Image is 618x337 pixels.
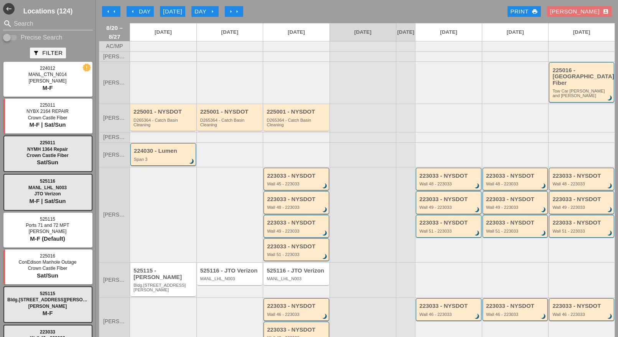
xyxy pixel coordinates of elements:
i: brightness_3 [540,229,548,238]
span: M-F [43,310,53,316]
div: 223033 - NYSDOT [267,303,327,309]
i: brightness_3 [473,229,481,238]
span: [PERSON_NAME] [28,304,67,309]
div: 225016 - [GEOGRAPHIC_DATA] Fiber [552,67,612,86]
i: brightness_3 [473,182,481,190]
span: NYBX 2164 REPAIR [26,109,69,114]
span: ConEdison Manhole Outage [19,259,77,265]
span: M-F | Sat/Sun [29,198,66,204]
i: new_releases [83,64,90,71]
div: MANL_LHL_N003 [200,276,261,281]
button: Move Back 1 Week [102,6,120,17]
div: 223033 - NYSDOT [552,173,612,179]
span: Ports 71 and 72 MPT [26,223,69,228]
span: [PERSON_NAME] [103,54,126,59]
button: [DATE] [160,6,185,17]
span: 525115 [40,291,55,296]
button: Move Ahead 1 Week [225,6,243,17]
span: [PERSON_NAME] [29,78,67,84]
span: AC/MP [106,43,123,49]
a: [DATE] [415,23,482,41]
span: [PERSON_NAME] [29,229,67,234]
span: 8/20 – 8/27 [103,23,126,41]
div: Wall 48 - 223033 [552,182,612,186]
i: brightness_3 [606,206,614,214]
div: Wall 49 - 223033 [419,205,479,210]
span: [PERSON_NAME] [103,80,126,86]
div: Wall 49 - 223033 [552,205,612,210]
div: Wall 46 - 223033 [486,312,546,317]
div: Wall 51 - 223033 [419,229,479,233]
i: arrow_right [209,8,216,15]
div: Enable Precise search to match search terms exactly. [3,33,93,42]
div: Filter [33,49,63,58]
div: Wall 51 - 223033 [552,229,612,233]
span: 525116 [40,178,55,184]
a: [DATE] [482,23,549,41]
label: Precise Search [21,34,63,41]
button: Shrink Sidebar [3,3,15,15]
i: brightness_3 [473,312,481,321]
div: 225001 - NYSDOT [133,109,194,115]
div: Wall 46 - 223033 [419,312,479,317]
div: Span 3 [134,157,194,162]
div: 223033 - NYSDOT [267,220,327,226]
div: D265364 - Catch Basin Cleaning [200,118,261,127]
span: [PERSON_NAME] [103,134,126,140]
div: 225001 - NYSDOT [267,109,327,115]
span: Bldg.[STREET_ADDRESS][PERSON_NAME] [7,297,104,302]
i: brightness_3 [321,229,329,238]
div: Wall 51 - 223033 [486,229,546,233]
div: Wall 48 - 223033 [486,182,546,186]
div: 223033 - NYSDOT [267,327,327,333]
div: Wall 46 - 223033 [267,312,327,317]
span: [PERSON_NAME] [103,277,126,283]
span: [PERSON_NAME] [103,212,126,218]
span: 224012 [40,66,55,71]
div: 223033 - NYSDOT [552,196,612,203]
div: 223033 - NYSDOT [552,220,612,226]
div: 223033 - NYSDOT [267,196,327,203]
i: brightness_3 [321,182,329,190]
a: Print [508,6,541,17]
a: [DATE] [130,23,196,41]
div: 223033 - NYSDOT [486,303,546,309]
div: 525115 - [PERSON_NAME] [133,268,194,280]
i: brightness_3 [473,206,481,214]
i: brightness_3 [540,206,548,214]
div: Wall 46 - 223033 [552,312,612,317]
i: filter_alt [33,50,39,56]
div: 225001 - NYSDOT [200,109,261,115]
i: brightness_3 [321,253,329,261]
span: [PERSON_NAME] [103,152,126,158]
div: [PERSON_NAME] [550,7,609,16]
span: 225011 [40,102,55,108]
div: Bldg.1062 St Johns Place [133,283,194,292]
div: 525116 - JTO Verizon [200,268,261,274]
div: 525116 - JTO Verizon [267,268,327,274]
button: Day [127,6,154,17]
button: Day [191,6,219,17]
div: Wall 49 - 223033 [486,205,546,210]
i: arrow_left [105,8,111,15]
i: print [532,8,538,15]
i: brightness_3 [606,94,614,102]
span: Crown Castle Fiber [28,115,68,121]
i: brightness_3 [540,182,548,190]
a: [DATE] [330,23,396,41]
i: brightness_3 [188,157,196,166]
span: Sat/Sun [37,159,58,165]
a: [DATE] [197,23,263,41]
a: [DATE] [396,23,415,41]
span: Crown Castle Fiber [26,153,68,158]
div: 223033 - NYSDOT [486,220,546,226]
i: brightness_3 [321,312,329,321]
div: Day [194,7,216,16]
div: [DATE] [163,7,182,16]
div: 224030 - Lumen [134,148,194,154]
div: Tow Car Broome and Willett [552,89,612,98]
div: 223033 - NYSDOT [486,173,546,179]
span: M-F | Sat/Sun [29,121,66,128]
span: 525115 [40,216,55,222]
div: 223033 - NYSDOT [419,220,479,226]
